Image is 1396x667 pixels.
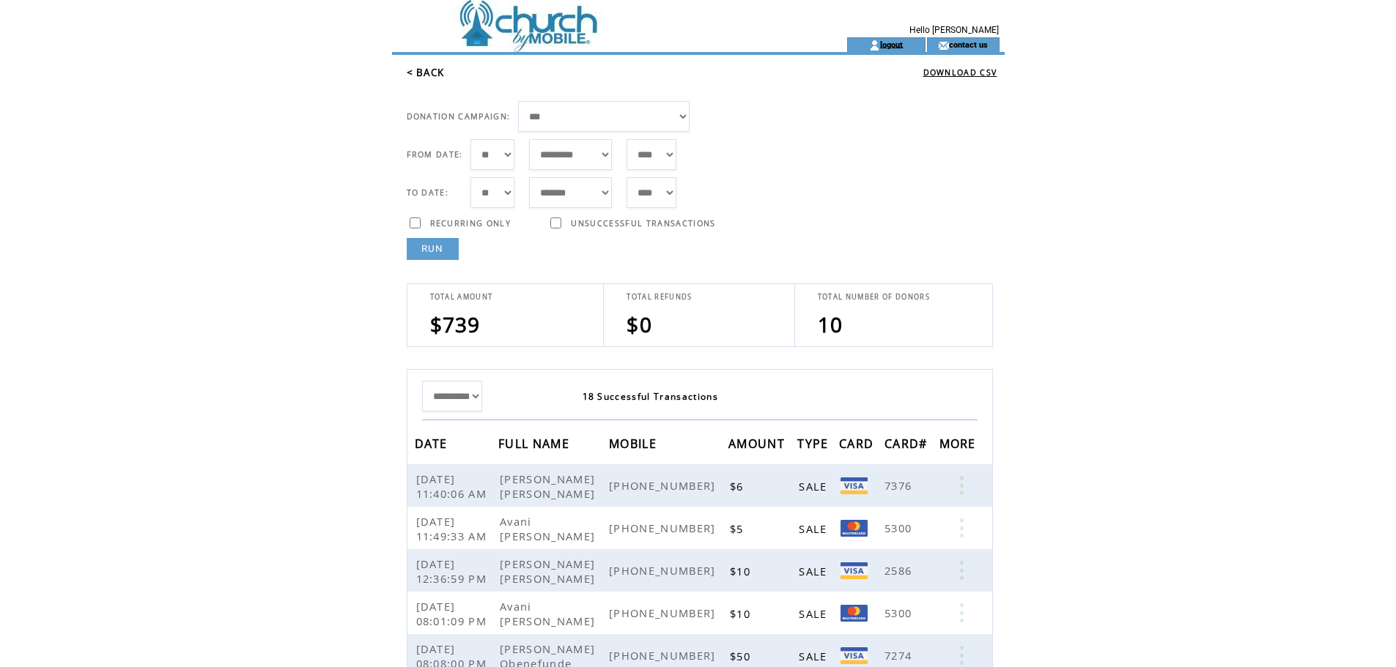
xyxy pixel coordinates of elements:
[884,439,931,447] a: CARD#
[500,556,599,586] span: [PERSON_NAME] [PERSON_NAME]
[416,599,491,628] span: [DATE] 08:01:09 PM
[609,478,720,493] span: [PHONE_NUMBER]
[583,390,719,403] span: 18 Successful Transactions
[818,310,843,338] span: 10
[609,605,720,620] span: [PHONE_NUMBER]
[609,563,720,578] span: [PHONE_NUMBER]
[627,310,652,338] span: $0
[730,606,754,621] span: $10
[841,477,868,494] img: Visa
[415,439,451,447] a: DATE
[949,40,988,49] a: contact us
[730,649,754,663] span: $50
[416,472,491,501] span: [DATE] 11:40:06 AM
[571,218,715,228] span: UNSUCCESSFUL TRANSACTIONS
[430,292,493,302] span: TOTAL AMOUNT
[841,605,868,622] img: Mastercard
[407,111,511,122] span: DONATION CAMPAIGN:
[884,521,915,535] span: 5300
[799,606,830,621] span: SALE
[407,238,459,260] a: RUN
[939,432,980,459] span: MORE
[609,648,720,663] span: [PHONE_NUMBER]
[730,564,754,578] span: $10
[407,149,463,160] span: FROM DATE:
[797,439,832,447] a: TYPE
[880,40,903,49] a: logout
[500,472,599,501] span: [PERSON_NAME] [PERSON_NAME]
[909,25,999,35] span: Hello [PERSON_NAME]
[415,432,451,459] span: DATE
[869,40,880,51] img: account_icon.gif
[609,521,720,535] span: [PHONE_NUMBER]
[627,292,692,302] span: TOTAL REFUNDS
[500,599,599,628] span: Avani [PERSON_NAME]
[730,479,747,493] span: $6
[799,564,830,578] span: SALE
[797,432,832,459] span: TYPE
[498,432,573,459] span: FULL NAME
[430,310,481,338] span: $739
[841,520,868,537] img: Mastercard
[500,514,599,543] span: Avani [PERSON_NAME]
[416,514,491,543] span: [DATE] 11:49:33 AM
[884,478,915,493] span: 7376
[938,40,949,51] img: contact_us_icon.gif
[430,218,512,228] span: RECURRING ONLY
[730,521,747,536] span: $5
[839,432,877,459] span: CARD
[498,439,573,447] a: FULL NAME
[609,439,660,447] a: MOBILE
[923,67,997,78] a: DOWNLOAD CSV
[841,562,868,579] img: Visa
[841,647,868,664] img: Visa
[407,187,449,198] span: TO DATE:
[818,292,930,302] span: TOTAL NUMBER OF DONORS
[884,432,931,459] span: CARD#
[799,521,830,536] span: SALE
[799,649,830,663] span: SALE
[799,479,830,493] span: SALE
[416,556,491,586] span: [DATE] 12:36:59 PM
[884,605,915,620] span: 5300
[609,432,660,459] span: MOBILE
[884,648,915,663] span: 7274
[839,439,877,447] a: CARD
[884,563,915,578] span: 2586
[407,66,445,79] a: < BACK
[728,439,789,447] a: AMOUNT
[728,432,789,459] span: AMOUNT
